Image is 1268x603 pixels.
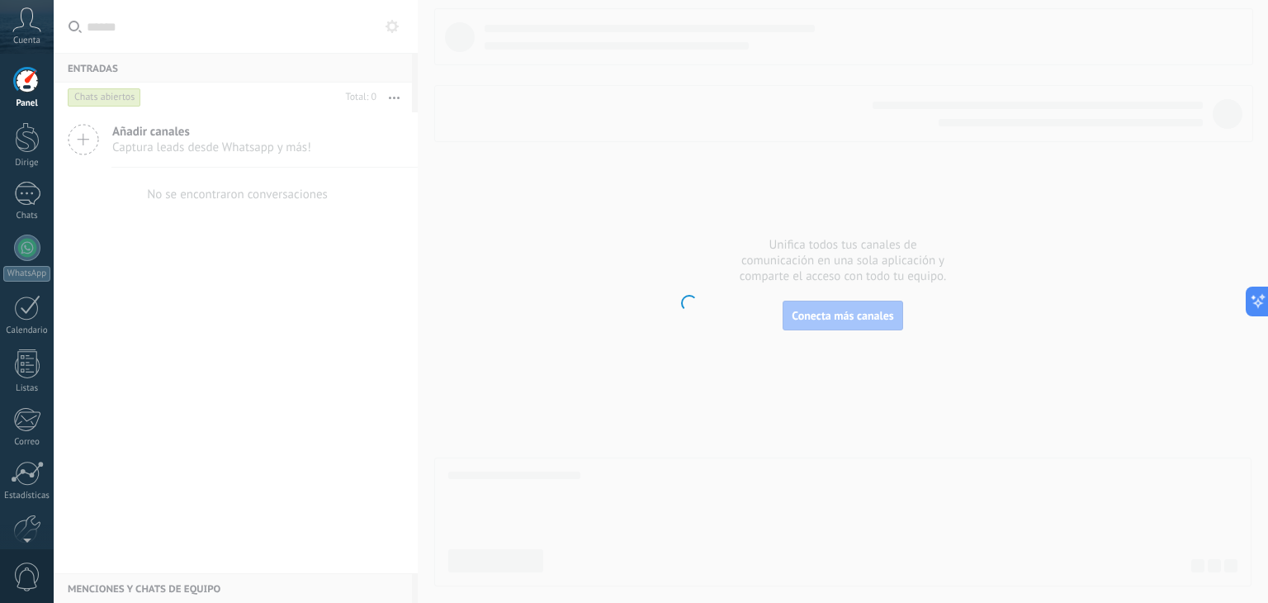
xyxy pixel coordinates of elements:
font: Estadísticas [4,490,50,501]
font: Calendario [6,325,47,336]
font: Listas [16,382,38,394]
font: Panel [16,97,37,109]
font: Chats [16,210,37,221]
font: Cuenta [13,35,40,46]
font: Dirige [15,157,38,169]
font: Correo [14,436,40,448]
font: WhatsApp [7,268,46,279]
